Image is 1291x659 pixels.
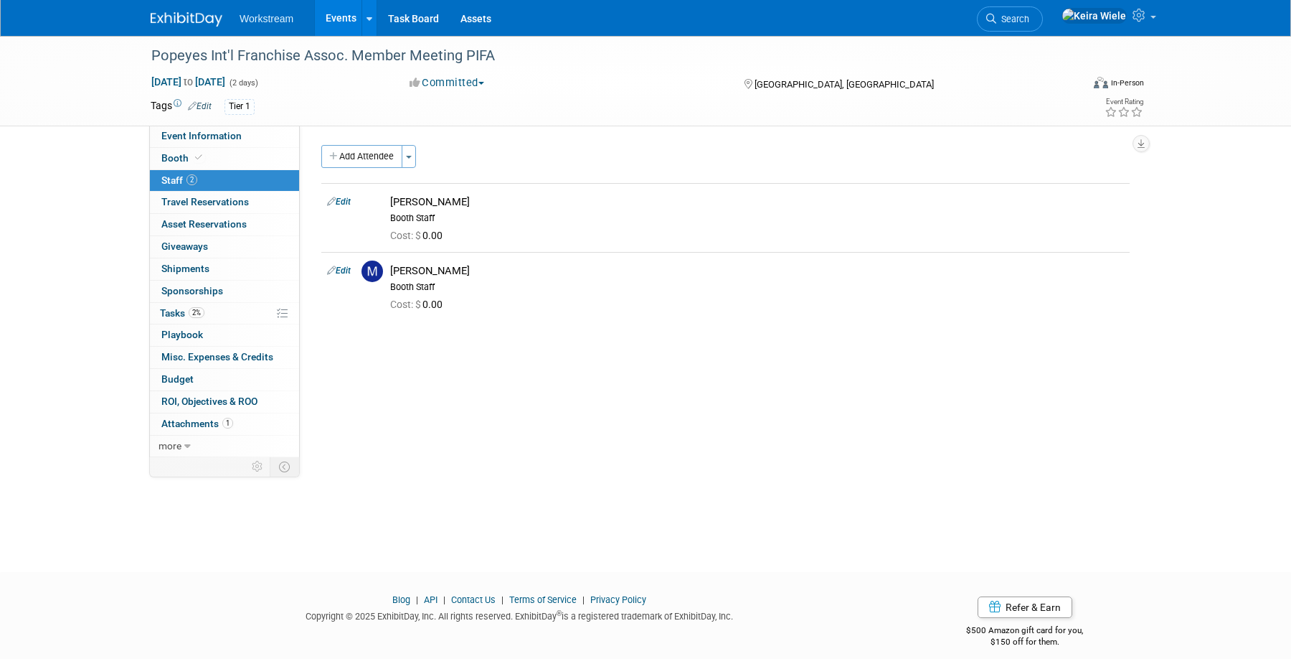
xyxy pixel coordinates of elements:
div: In-Person [1110,78,1144,88]
span: Staff [161,174,197,186]
a: API [424,594,438,605]
div: Copyright © 2025 ExhibitDay, Inc. All rights reserved. ExhibitDay is a registered trademark of Ex... [151,607,888,623]
a: Budget [150,369,299,391]
a: Travel Reservations [150,192,299,213]
td: Personalize Event Tab Strip [245,457,270,476]
span: Search [996,14,1029,24]
div: Event Rating [1105,98,1143,106]
span: more [159,440,181,452]
a: Event Information [150,126,299,147]
span: Cost: $ [390,230,422,241]
span: | [498,594,507,605]
td: Tags [151,98,212,115]
a: ROI, Objectives & ROO [150,391,299,413]
a: Staff2 [150,170,299,192]
span: Booth [161,152,205,164]
img: ExhibitDay [151,12,222,27]
span: Event Information [161,130,242,141]
a: Asset Reservations [150,214,299,235]
a: Refer & Earn [978,597,1072,618]
div: [PERSON_NAME] [390,195,1124,209]
div: Booth Staff [390,281,1124,293]
span: [DATE] [DATE] [151,75,226,88]
div: Tier 1 [224,99,255,114]
span: Budget [161,373,194,385]
a: Blog [392,594,410,605]
a: Edit [327,266,351,276]
a: Sponsorships [150,281,299,302]
a: Attachments1 [150,413,299,435]
span: Tasks [160,307,204,319]
span: [GEOGRAPHIC_DATA], [GEOGRAPHIC_DATA] [755,79,934,90]
span: Playbook [161,329,203,340]
span: Workstream [240,13,293,24]
img: Keira Wiele [1061,8,1127,24]
a: Giveaways [150,236,299,258]
img: M.jpg [361,261,383,282]
div: Booth Staff [390,212,1124,224]
a: Search [977,6,1043,32]
div: [PERSON_NAME] [390,264,1124,278]
a: more [150,436,299,457]
a: Tasks2% [150,303,299,324]
span: 2% [189,307,204,318]
span: (2 days) [228,78,258,88]
span: Misc. Expenses & Credits [161,351,273,363]
td: Toggle Event Tabs [270,457,300,476]
span: ROI, Objectives & ROO [161,396,257,407]
div: $150 off for them. [909,636,1141,648]
span: Giveaways [161,240,208,252]
a: Playbook [150,324,299,346]
span: 1 [222,418,233,429]
div: $500 Amazon gift card for you, [909,615,1141,648]
button: Add Attendee [321,145,402,168]
div: Event Format [996,75,1144,96]
span: Attachments [161,418,233,429]
span: Travel Reservations [161,196,249,207]
span: Cost: $ [390,299,422,310]
button: Committed [405,75,490,90]
i: Booth reservation complete [195,154,202,162]
span: 2 [186,174,197,185]
span: 0.00 [390,299,448,310]
span: | [412,594,422,605]
span: 0.00 [390,230,448,241]
span: to [181,76,195,88]
a: Privacy Policy [590,594,646,605]
a: Misc. Expenses & Credits [150,347,299,368]
div: Popeyes Int'l Franchise Assoc. Member Meeting PIFA [146,43,1059,69]
a: Terms of Service [509,594,577,605]
sup: ® [557,609,562,617]
a: Contact Us [451,594,496,605]
a: Booth [150,148,299,169]
span: Sponsorships [161,285,223,296]
a: Edit [188,101,212,111]
a: Edit [327,197,351,207]
span: Shipments [161,263,209,274]
img: Format-Inperson.png [1094,77,1108,88]
span: | [579,594,588,605]
a: Shipments [150,258,299,280]
span: Asset Reservations [161,218,247,230]
span: | [440,594,449,605]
